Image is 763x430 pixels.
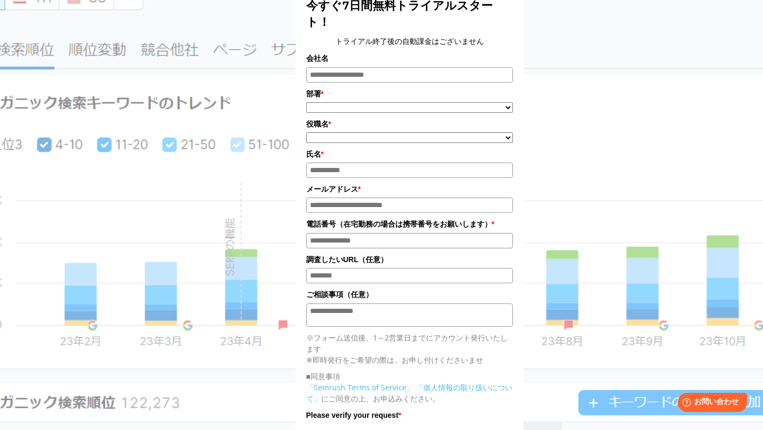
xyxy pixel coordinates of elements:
p: ■同意事項 [306,371,513,382]
label: 役職名 [306,118,513,130]
center: トライアル終了後の自動課金はございません [306,35,513,47]
label: 部署 [306,88,513,100]
label: 電話番号（在宅勤務の場合は携帯番号をお願いします） [306,218,513,230]
label: ご相談事項（任意） [306,289,513,300]
a: 「Semrush Terms of Service」 [306,382,414,392]
label: 氏名 [306,148,513,160]
label: 会社名 [306,52,513,64]
a: 「個人情報の取り扱いについて」 [306,382,512,404]
label: 調査したいURL（任意） [306,254,513,265]
iframe: Help widget launcher [669,389,751,418]
p: にご同意の上、お申込みください。 [306,382,513,404]
label: Please verify your request [306,409,513,421]
label: メールアドレス [306,183,513,195]
p: ※フォーム送信後、1～2営業日までにアカウント発行いたします ※即時発行をご希望の際は、お申し付けくださいませ [306,332,513,365]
